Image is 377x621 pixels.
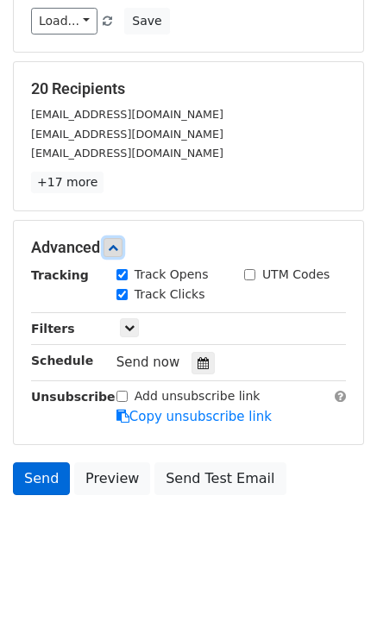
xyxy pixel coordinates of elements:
[31,322,75,336] strong: Filters
[31,172,104,193] a: +17 more
[116,354,180,370] span: Send now
[116,409,272,424] a: Copy unsubscribe link
[135,387,261,405] label: Add unsubscribe link
[31,268,89,282] strong: Tracking
[124,8,169,34] button: Save
[31,128,223,141] small: [EMAIL_ADDRESS][DOMAIN_NAME]
[31,390,116,404] strong: Unsubscribe
[31,147,223,160] small: [EMAIL_ADDRESS][DOMAIN_NAME]
[135,266,209,284] label: Track Opens
[13,462,70,495] a: Send
[31,108,223,121] small: [EMAIL_ADDRESS][DOMAIN_NAME]
[154,462,286,495] a: Send Test Email
[31,79,346,98] h5: 20 Recipients
[31,238,346,257] h5: Advanced
[31,354,93,367] strong: Schedule
[135,285,205,304] label: Track Clicks
[291,538,377,621] iframe: Chat Widget
[31,8,97,34] a: Load...
[74,462,150,495] a: Preview
[262,266,330,284] label: UTM Codes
